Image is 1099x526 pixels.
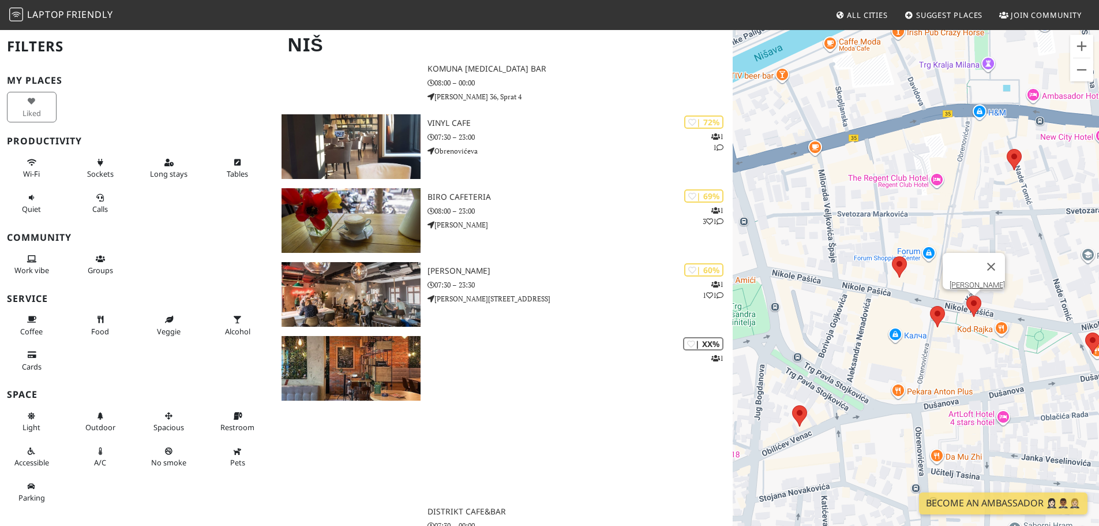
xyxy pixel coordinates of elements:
span: All Cities [847,10,888,20]
p: 1 1 1 [703,279,723,301]
span: Alcohol [225,326,250,337]
button: Long stays [144,153,194,184]
p: 08:00 – 23:00 [427,206,733,217]
button: Chiudi [977,253,1005,281]
img: Vinyl Cafe [282,114,421,179]
button: A/C [76,442,125,472]
a: [PERSON_NAME] [950,281,1005,289]
p: 1 3 1 [703,205,723,227]
button: Spacious [144,406,194,437]
span: Friendly [66,8,112,21]
button: Light [7,406,57,437]
span: Air conditioned [94,457,106,468]
button: Zoom avanti [1070,35,1093,58]
span: Restroom [220,422,254,432]
h3: My Places [7,75,268,86]
span: Group tables [88,265,113,275]
span: Work-friendly tables [227,169,248,179]
button: Work vibe [7,249,57,280]
span: Food [91,326,109,337]
a: Kafeterija Niš | 60% 111 [PERSON_NAME] 07:30 – 23:30 [PERSON_NAME][STREET_ADDRESS] [275,262,733,327]
p: [PERSON_NAME] [427,219,733,230]
span: Join Community [1011,10,1082,20]
button: Calls [76,188,125,219]
p: [PERSON_NAME][STREET_ADDRESS] [427,293,733,304]
img: LaptopFriendly [9,8,23,21]
button: Outdoor [76,406,125,437]
span: Video/audio calls [92,204,108,214]
p: Obrenovićeva [427,146,733,156]
span: Laptop [27,8,65,21]
span: Quiet [22,204,41,214]
span: Credit cards [22,361,42,372]
span: People working [14,265,49,275]
p: 1 [711,353,723,364]
a: Join Community [995,5,1086,25]
img: Distrikt cafe&bar [282,336,421,401]
a: LaptopFriendly LaptopFriendly [9,5,113,25]
button: Coffee [7,310,57,341]
a: Biro Cafeteria | 69% 131 Biro Cafeteria 08:00 – 23:00 [PERSON_NAME] [275,188,733,253]
button: Pets [213,442,262,472]
div: | 60% [684,263,723,277]
button: Quiet [7,188,57,219]
div: | 69% [684,189,723,203]
span: Spacious [153,422,184,432]
button: Zoom indietro [1070,58,1093,81]
h3: [PERSON_NAME] [427,266,733,276]
span: Stable Wi-Fi [23,169,40,179]
button: Sockets [76,153,125,184]
button: Alcohol [213,310,262,341]
span: Power sockets [87,169,114,179]
a: All Cities [831,5,892,25]
button: No smoke [144,442,194,472]
h3: Service [7,293,268,304]
p: 1 1 [711,131,723,153]
button: Wi-Fi [7,153,57,184]
span: Smoke free [151,457,186,468]
p: 07:30 – 23:30 [427,279,733,290]
button: Tables [213,153,262,184]
span: Accessible [14,457,49,468]
img: Kafeterija Niš [282,262,421,327]
h2: Filters [7,29,268,64]
button: Accessible [7,442,57,472]
h3: Vinyl Cafe [427,118,733,128]
span: Outdoor area [85,422,115,432]
p: 07:30 – 23:00 [427,132,733,143]
span: Veggie [157,326,181,337]
button: Groups [76,249,125,280]
div: | 72% [684,115,723,129]
button: Veggie [144,310,194,341]
p: [PERSON_NAME] 36, Sprat 4 [427,91,733,102]
span: Coffee [20,326,43,337]
span: Pet friendly [230,457,245,468]
h3: Distrikt cafe&bar [427,507,733,517]
h3: Space [7,389,268,400]
span: Natural light [22,422,40,432]
h3: Community [7,232,268,243]
img: Biro Cafeteria [282,188,421,253]
h3: Productivity [7,136,268,147]
h3: Biro Cafeteria [427,192,733,202]
a: Suggest Places [900,5,988,25]
button: Cards [7,345,57,376]
button: Food [76,310,125,341]
button: Parking [7,477,57,508]
p: 08:00 – 00:00 [427,77,733,88]
h1: Niš [278,29,730,61]
span: Suggest Places [916,10,983,20]
span: Parking [18,493,45,503]
button: Restroom [213,406,262,437]
a: Vinyl Cafe | 72% 11 Vinyl Cafe 07:30 – 23:00 Obrenovićeva [275,114,733,179]
span: Long stays [150,169,187,179]
div: | XX% [683,337,723,350]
